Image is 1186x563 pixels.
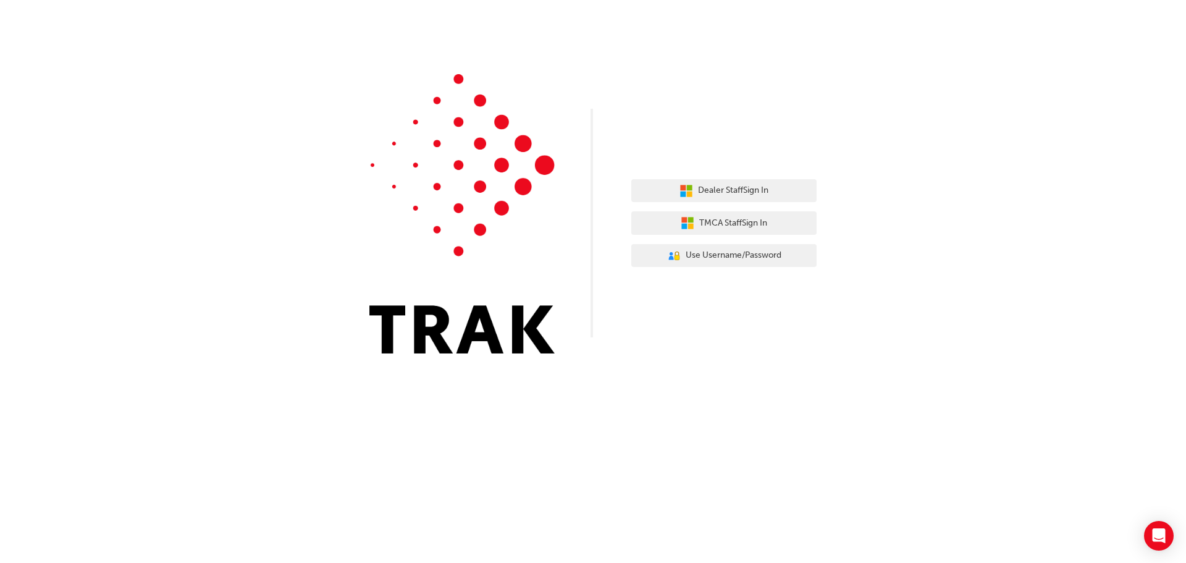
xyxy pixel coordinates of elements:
span: Use Username/Password [686,248,781,263]
span: TMCA Staff Sign In [699,216,767,231]
button: Use Username/Password [631,244,817,268]
img: Trak [369,74,555,353]
button: TMCA StaffSign In [631,211,817,235]
div: Open Intercom Messenger [1144,521,1174,551]
span: Dealer Staff Sign In [698,184,768,198]
button: Dealer StaffSign In [631,179,817,203]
